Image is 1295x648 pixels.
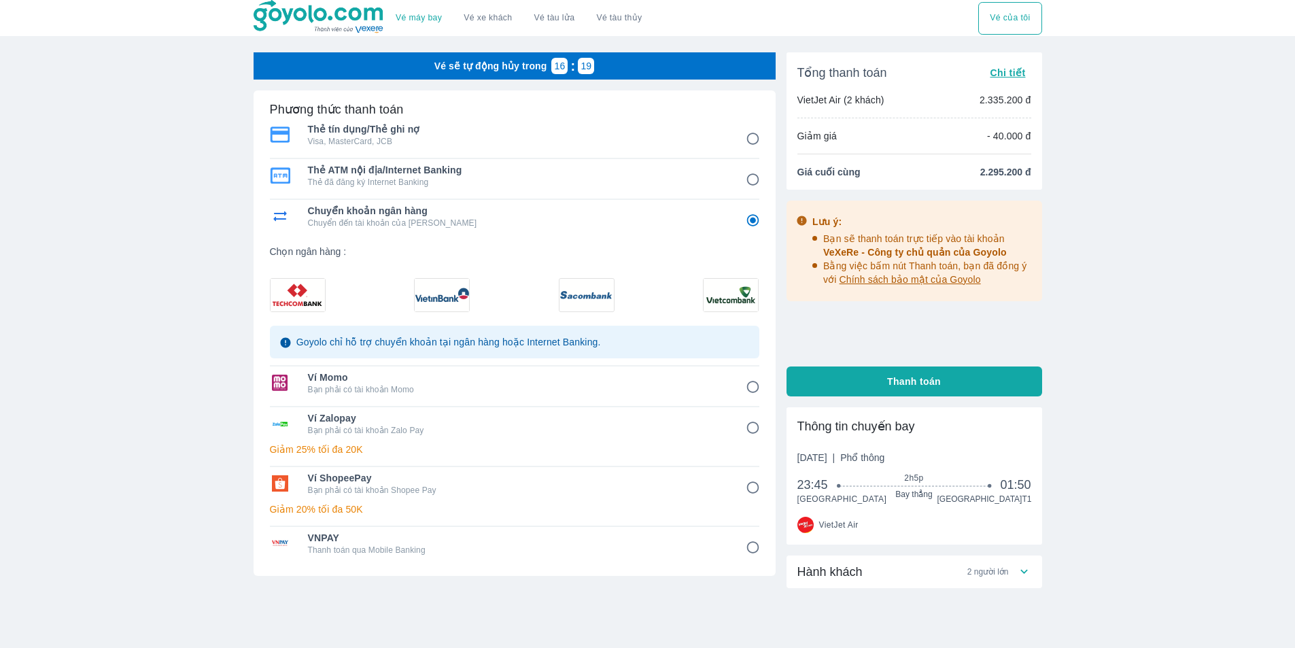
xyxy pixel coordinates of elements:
p: Giảm 25% tối đa 20K [270,443,759,456]
p: Goyolo chỉ hỗ trợ chuyển khoản tại ngân hàng hoặc Internet Banking. [296,335,601,349]
p: 16 [555,59,566,73]
span: VNPAY [308,531,727,545]
img: 1 [559,279,614,311]
p: Bạn phải có tài khoản Momo [308,384,727,395]
p: 19 [581,59,591,73]
button: Vé của tôi [978,2,1041,35]
div: choose transportation mode [385,2,653,35]
span: Chính sách bảo mật của Goyolo [840,274,981,285]
span: Thanh toán [887,375,941,388]
span: Ví Zalopay [308,411,727,425]
p: Bạn phải có tài khoản Zalo Pay [308,425,727,436]
div: Ví ShopeePayVí ShopeePayBạn phải có tài khoản Shopee Pay [270,467,759,500]
div: Thẻ tín dụng/Thẻ ghi nợThẻ tín dụng/Thẻ ghi nợVisa, MasterCard, JCB [270,118,759,151]
a: Vé máy bay [396,13,442,23]
div: VNPAYVNPAYThanh toán qua Mobile Banking [270,527,759,560]
div: Chuyển khoản ngân hàngChuyển khoản ngân hàngChuyển đến tài khoản của [PERSON_NAME] [270,200,759,233]
img: Chuyển khoản ngân hàng [270,208,290,224]
p: - 40.000 đ [987,129,1031,143]
p: Bằng việc bấm nút Thanh toán, bạn đã đồng ý với [823,259,1033,286]
img: Thẻ tín dụng/Thẻ ghi nợ [270,126,290,143]
p: Thanh toán qua Mobile Banking [308,545,727,556]
span: Tổng thanh toán [797,65,887,81]
span: [DATE] [797,451,885,464]
p: 2.335.200 đ [980,93,1031,107]
a: Vé xe khách [464,13,512,23]
span: [GEOGRAPHIC_DATA] T1 [937,494,1031,505]
img: 1 [704,279,758,311]
img: Thẻ ATM nội địa/Internet Banking [270,167,290,184]
p: Visa, MasterCard, JCB [308,136,727,147]
p: Bạn phải có tài khoản Shopee Pay [308,485,727,496]
span: Chuyển khoản ngân hàng [308,204,727,218]
div: Thông tin chuyến bay [797,418,1031,434]
span: Phổ thông [840,452,884,463]
span: Thẻ tín dụng/Thẻ ghi nợ [308,122,727,136]
button: Chi tiết [984,63,1031,82]
p: : [568,59,578,73]
button: Thanh toán [787,366,1042,396]
img: Ví Momo [270,375,290,391]
span: VeXeRe - Công ty chủ quản của Goyolo [823,247,1007,258]
img: Ví ShopeePay [270,475,290,492]
img: Ví Zalopay [270,415,290,432]
span: Chi tiết [990,67,1025,78]
span: 2.295.200 đ [980,165,1031,179]
div: choose transportation mode [978,2,1041,35]
span: Bạn sẽ thanh toán trực tiếp vào tài khoản [823,233,1007,258]
p: Vé sẽ tự động hủy trong [434,59,547,73]
div: Hành khách2 người lớn [787,556,1042,588]
span: Giá cuối cùng [797,165,861,179]
span: 23:45 [797,477,840,493]
p: Thẻ đã đăng ký Internet Banking [308,177,727,188]
img: 1 [415,279,469,311]
span: Ví ShopeePay [308,471,727,485]
span: Thẻ ATM nội địa/Internet Banking [308,163,727,177]
span: Bay thẳng [839,489,989,500]
img: VNPAY [270,535,290,551]
span: 2 người lớn [967,566,1009,577]
span: Ví Momo [308,371,727,384]
a: Vé tàu lửa [523,2,586,35]
div: Thẻ ATM nội địa/Internet BankingThẻ ATM nội địa/Internet BankingThẻ đã đăng ký Internet Banking [270,159,759,192]
img: 1 [271,279,325,311]
span: | [833,452,835,463]
p: Chuyển đến tài khoản của [PERSON_NAME] [308,218,727,228]
span: Hành khách [797,564,863,580]
p: Giảm 20% tối đa 50K [270,502,759,516]
div: Ví MomoVí MomoBạn phải có tài khoản Momo [270,366,759,399]
span: 2h5p [839,473,989,483]
span: VietJet Air [819,519,859,530]
span: Chọn ngân hàng : [270,245,759,258]
p: Giảm giá [797,129,837,143]
h6: Phương thức thanh toán [270,101,404,118]
button: Vé tàu thủy [585,2,653,35]
div: Ví ZalopayVí ZalopayBạn phải có tài khoản Zalo Pay [270,407,759,440]
span: 01:50 [1000,477,1031,493]
div: Lưu ý: [812,215,1033,228]
p: VietJet Air (2 khách) [797,93,884,107]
